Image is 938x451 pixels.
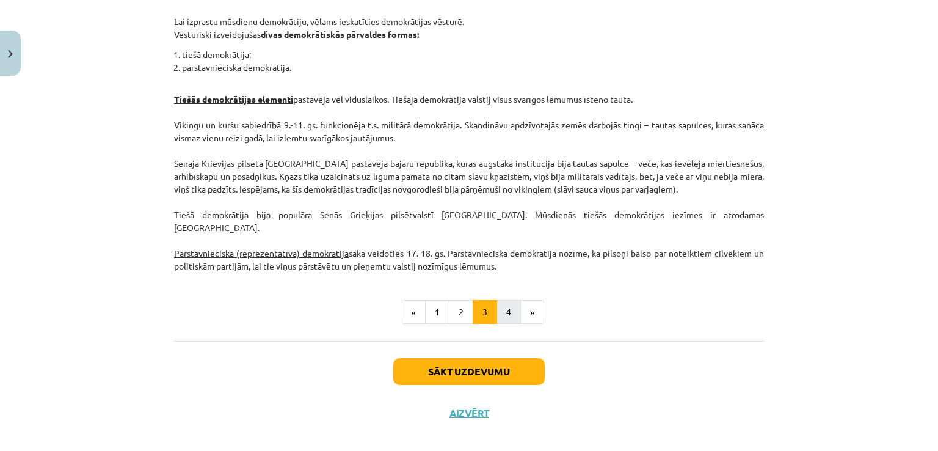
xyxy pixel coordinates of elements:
[449,300,473,324] button: 2
[182,61,764,87] li: pārstāvnieciskā demokrātija.
[393,358,545,385] button: Sākt uzdevumu
[174,248,349,258] u: Pārstāvnieciskā (reprezentatīvā) demokrātija
[174,93,764,273] p: pastāvēja vēl viduslaikos. Tiešajā demokrātija valstij visus svarīgos lēmumus īsteno tauta. Vikin...
[473,300,497,324] button: 3
[446,407,492,419] button: Aizvērt
[8,50,13,58] img: icon-close-lesson-0947bae3869378f0d4975bcd49f059093ad1ed9edebbc8119c70593378902aed.svg
[174,94,293,105] u: Tiešās demokrātijas elementi
[261,29,419,40] strong: divas demokrātiskās pārvaldes formas:
[402,300,426,324] button: «
[174,2,764,41] p: Lai izprastu mūsdienu demokrātiju, vēlams ieskatīties demokrātijas vēsturē. Vēsturiski izveidojušās
[520,300,544,324] button: »
[174,300,764,324] nav: Page navigation example
[182,48,764,61] li: tiešā demokrātija;
[425,300,449,324] button: 1
[496,300,521,324] button: 4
